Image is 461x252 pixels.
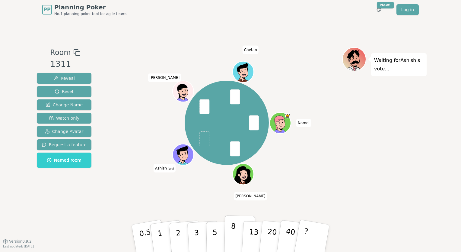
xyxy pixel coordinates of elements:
[167,167,174,170] span: (you)
[296,119,311,127] span: Click to change your name
[50,47,71,58] span: Room
[43,6,50,13] span: PP
[42,3,127,16] a: PPPlanning PokerNo.1 planning poker tool for agile teams
[234,192,267,200] span: Click to change your name
[396,4,419,15] a: Log in
[243,45,259,54] span: Click to change your name
[37,153,91,168] button: Named room
[285,113,291,118] span: Nomel is the host
[173,144,193,164] button: Click to change your avatar
[55,89,74,95] span: Reset
[374,56,424,73] p: Waiting for Ashish 's vote...
[37,126,91,137] button: Change Avatar
[53,75,75,81] span: Reveal
[9,239,32,244] span: Version 0.9.2
[45,128,84,134] span: Change Avatar
[37,73,91,84] button: Reveal
[42,142,87,148] span: Request a feature
[377,2,394,8] div: New!
[37,86,91,97] button: Reset
[3,239,32,244] button: Version0.9.2
[50,58,80,70] div: 1311
[3,245,34,248] span: Last updated: [DATE]
[49,115,80,121] span: Watch only
[148,73,181,82] span: Click to change your name
[374,4,384,15] button: New!
[46,102,83,108] span: Change Name
[37,113,91,124] button: Watch only
[54,3,127,11] span: Planning Poker
[154,164,176,172] span: Click to change your name
[37,99,91,110] button: Change Name
[54,11,127,16] span: No.1 planning poker tool for agile teams
[47,157,81,163] span: Named room
[37,139,91,150] button: Request a feature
